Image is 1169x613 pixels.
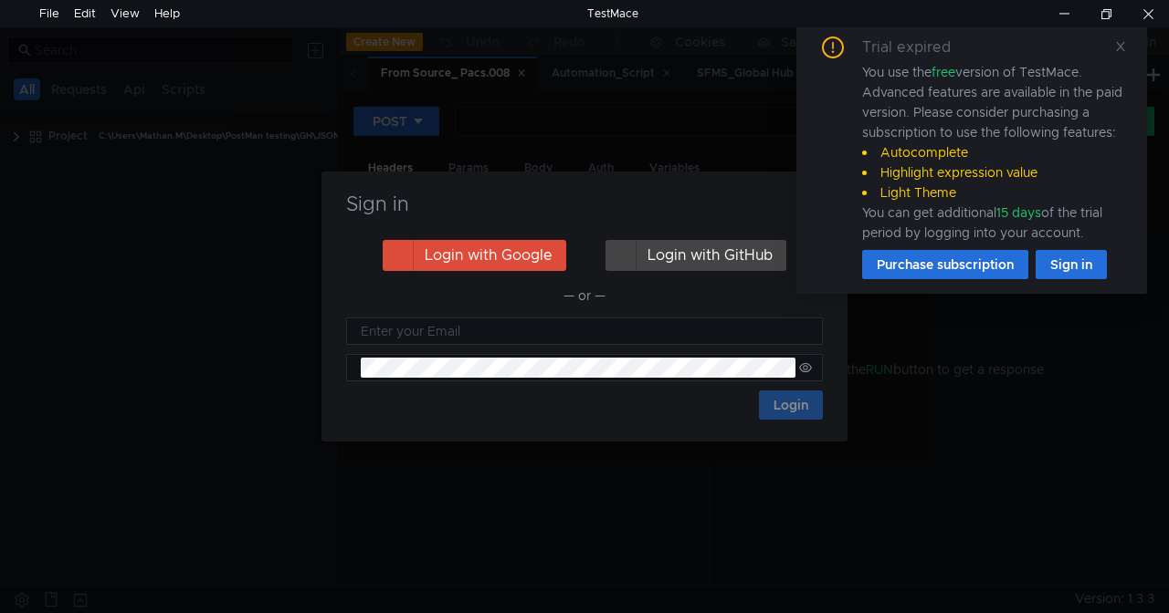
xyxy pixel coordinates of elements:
[361,321,812,341] input: Enter your Email
[862,203,1125,243] div: You can get additional of the trial period by logging into your account.
[1036,250,1107,279] button: Sign in
[862,182,1125,203] li: Light Theme
[383,240,566,271] button: Login with Google
[606,240,786,271] button: Login with GitHub
[996,204,1041,221] span: 15 days
[862,62,1125,243] div: You use the version of TestMace. Advanced features are available in the paid version. Please cons...
[862,162,1125,182] li: Highlight expression value
[862,142,1125,162] li: Autocomplete
[346,285,823,306] div: — or —
[343,193,826,215] h3: Sign in
[932,64,955,80] span: free
[862,36,973,58] div: Trial expired
[862,250,1028,279] button: Purchase subscription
